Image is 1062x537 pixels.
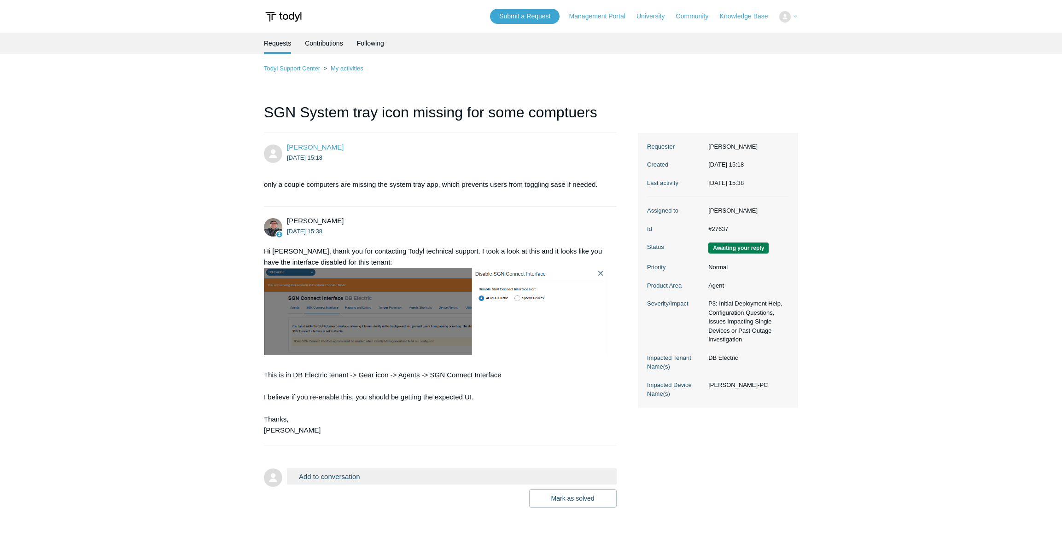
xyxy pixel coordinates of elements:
dt: Id [647,225,704,234]
a: Todyl Support Center [264,65,320,72]
a: My activities [331,65,363,72]
dd: [PERSON_NAME] [704,206,789,215]
dt: Created [647,160,704,169]
a: Knowledge Base [720,12,777,21]
dt: Impacted Device Name(s) [647,381,704,398]
dd: Normal [704,263,789,272]
time: 2025-08-25T15:18:23Z [287,154,322,161]
dt: Impacted Tenant Name(s) [647,353,704,371]
dd: DB Electric [704,353,789,363]
div: Hi [PERSON_NAME], thank you for contacting Todyl technical support. I took a look at this and it ... [264,246,607,436]
span: Ali Zahir [287,143,344,151]
a: Submit a Request [490,9,560,24]
dt: Last activity [647,179,704,188]
a: University [636,12,674,21]
a: Community [676,12,718,21]
dd: P3: Initial Deployment Help, Configuration Questions, Issues Impacting Single Devices or Past Out... [704,299,789,344]
dt: Status [647,243,704,252]
h1: SGN System tray icon missing for some comptuers [264,101,617,133]
li: Requests [264,33,291,54]
li: Todyl Support Center [264,65,322,72]
time: 2025-08-25T15:38:14+00:00 [708,179,744,186]
button: Add to conversation [287,468,617,485]
dt: Product Area [647,281,704,290]
a: Following [357,33,384,54]
dd: [PERSON_NAME] [704,142,789,151]
time: 2025-08-25T15:18:23+00:00 [708,161,744,168]
a: Management Portal [569,12,635,21]
a: [PERSON_NAME] [287,143,344,151]
dd: #27637 [704,225,789,234]
dt: Severity/Impact [647,299,704,308]
span: We are waiting for you to respond [708,243,769,254]
dd: [PERSON_NAME]-PC [704,381,789,390]
li: My activities [322,65,363,72]
dt: Assigned to [647,206,704,215]
dt: Requester [647,142,704,151]
p: only a couple computers are missing the system tray app, which prevents users from toggling sase ... [264,179,607,190]
time: 2025-08-25T15:38:13Z [287,228,322,235]
button: Mark as solved [529,489,617,508]
img: Todyl Support Center Help Center home page [264,8,303,25]
span: Matt Robinson [287,217,344,225]
a: Contributions [305,33,343,54]
dt: Priority [647,263,704,272]
dd: Agent [704,281,789,290]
